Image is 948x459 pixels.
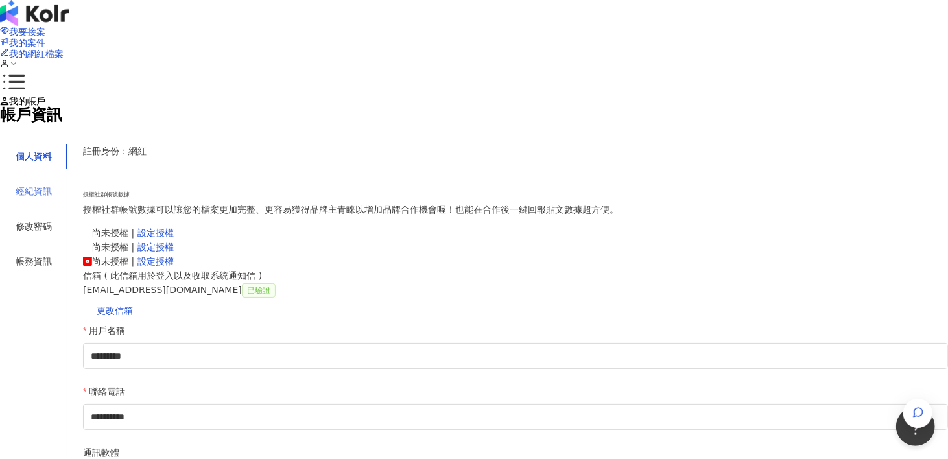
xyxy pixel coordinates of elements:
div: 個人資料 [16,149,52,163]
div: 尚未授權 | [83,254,948,268]
span: 我的案件 [9,38,45,48]
div: 尚未授權 | [83,226,948,240]
span: 我的網紅檔案 [9,49,64,59]
span: 我要接案 [9,27,45,37]
div: [EMAIL_ADDRESS][DOMAIN_NAME] [83,283,948,298]
span: 已驗證 [242,283,276,298]
label: 聯絡電話 [83,384,135,399]
a: 設定授權 [137,242,174,252]
a: 設定授權 [137,256,174,266]
input: 聯絡電話 [83,404,948,430]
div: 信箱 ( 此信箱用於登入以及收取系統通知信 ) [83,268,948,283]
div: 帳務資訊 [16,254,52,268]
p: 授權社群帳號數據可以讓您的檔案更加完整、更容易獲得品牌主青睞以增加品牌合作機會喔！也能在合作後一鍵回報貼文數據超方便。 [83,202,948,217]
span: 更改信箱 [97,305,133,316]
div: 尚未授權 | [83,240,948,254]
label: 用戶名稱 [83,324,135,338]
input: 用戶名稱 [83,343,948,369]
div: 經紀資訊 [16,184,52,198]
button: 更改信箱 [83,298,147,324]
p: 註冊身份：網紅 [83,144,948,158]
iframe: Help Scout Beacon - Open [896,407,935,446]
a: 設定授權 [137,228,174,238]
h6: 授權社群帳號數據 [83,190,948,200]
div: 修改密碼 [16,219,52,233]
